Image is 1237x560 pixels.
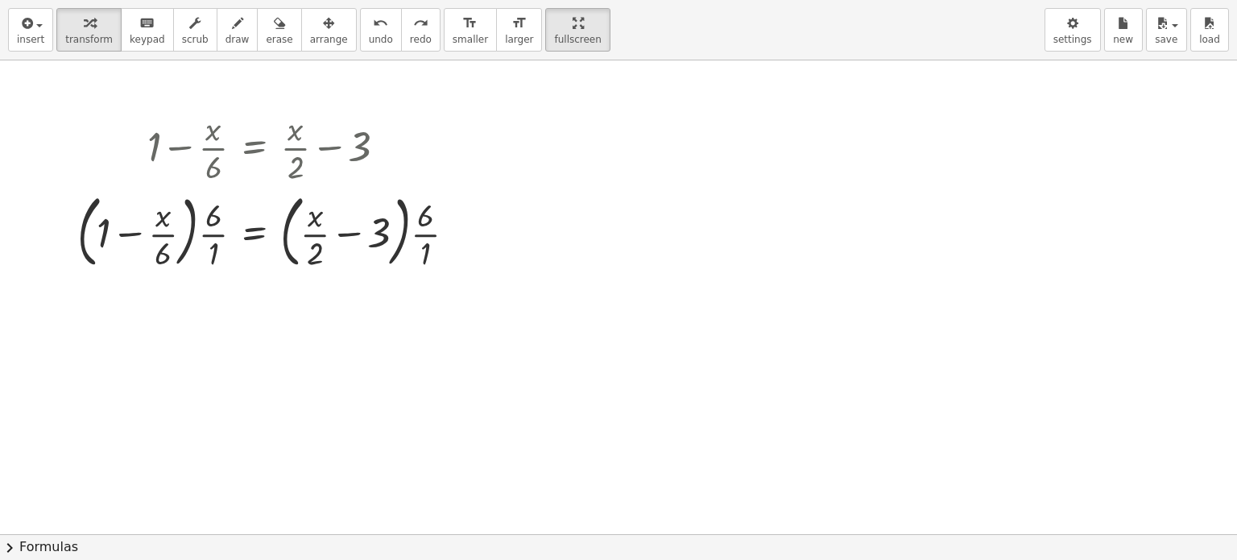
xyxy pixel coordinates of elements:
[266,34,292,45] span: erase
[444,8,497,52] button: format_sizesmaller
[130,34,165,45] span: keypad
[65,34,113,45] span: transform
[1113,34,1133,45] span: new
[173,8,217,52] button: scrub
[217,8,259,52] button: draw
[1045,8,1101,52] button: settings
[310,34,348,45] span: arrange
[554,34,601,45] span: fullscreen
[413,14,428,33] i: redo
[401,8,441,52] button: redoredo
[462,14,478,33] i: format_size
[17,34,44,45] span: insert
[360,8,402,52] button: undoundo
[182,34,209,45] span: scrub
[1053,34,1092,45] span: settings
[496,8,542,52] button: format_sizelarger
[1199,34,1220,45] span: load
[225,34,250,45] span: draw
[1190,8,1229,52] button: load
[373,14,388,33] i: undo
[410,34,432,45] span: redo
[139,14,155,33] i: keyboard
[505,34,533,45] span: larger
[511,14,527,33] i: format_size
[301,8,357,52] button: arrange
[1155,34,1177,45] span: save
[1146,8,1187,52] button: save
[453,34,488,45] span: smaller
[545,8,610,52] button: fullscreen
[121,8,174,52] button: keyboardkeypad
[257,8,301,52] button: erase
[369,34,393,45] span: undo
[56,8,122,52] button: transform
[1104,8,1143,52] button: new
[8,8,53,52] button: insert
